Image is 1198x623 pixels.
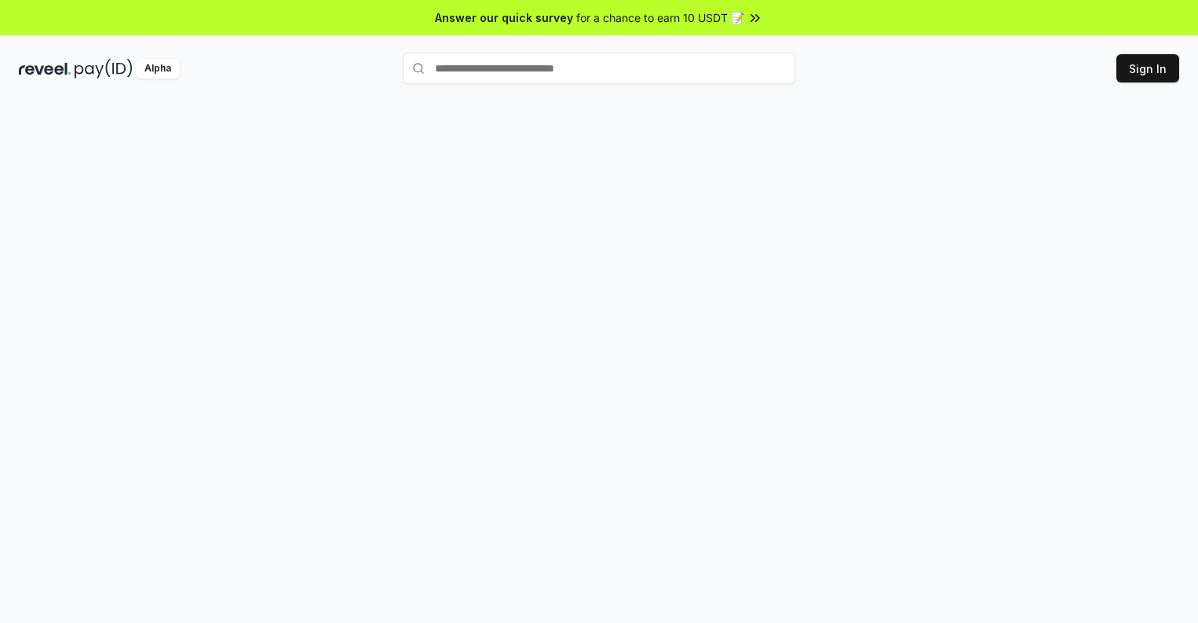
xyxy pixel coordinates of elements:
[576,9,744,26] span: for a chance to earn 10 USDT 📝
[1116,54,1179,82] button: Sign In
[435,9,573,26] span: Answer our quick survey
[136,59,180,79] div: Alpha
[19,59,71,79] img: reveel_dark
[75,59,133,79] img: pay_id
